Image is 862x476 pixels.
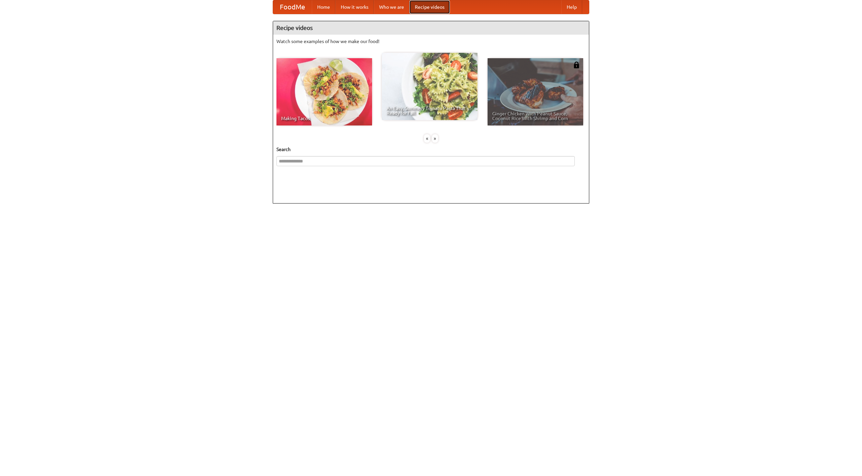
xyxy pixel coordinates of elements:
div: « [424,134,430,143]
span: Making Tacos [281,116,367,121]
h5: Search [276,146,586,153]
a: FoodMe [273,0,312,14]
a: How it works [335,0,374,14]
a: Home [312,0,335,14]
img: 483408.png [573,62,580,68]
span: An Easy, Summery Tomato Pasta That's Ready for Fall [387,106,473,115]
a: Recipe videos [409,0,450,14]
a: Making Tacos [276,58,372,125]
a: An Easy, Summery Tomato Pasta That's Ready for Fall [382,53,477,120]
a: Who we are [374,0,409,14]
a: Help [561,0,582,14]
h4: Recipe videos [273,21,589,35]
p: Watch some examples of how we make our food! [276,38,586,45]
div: » [432,134,438,143]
